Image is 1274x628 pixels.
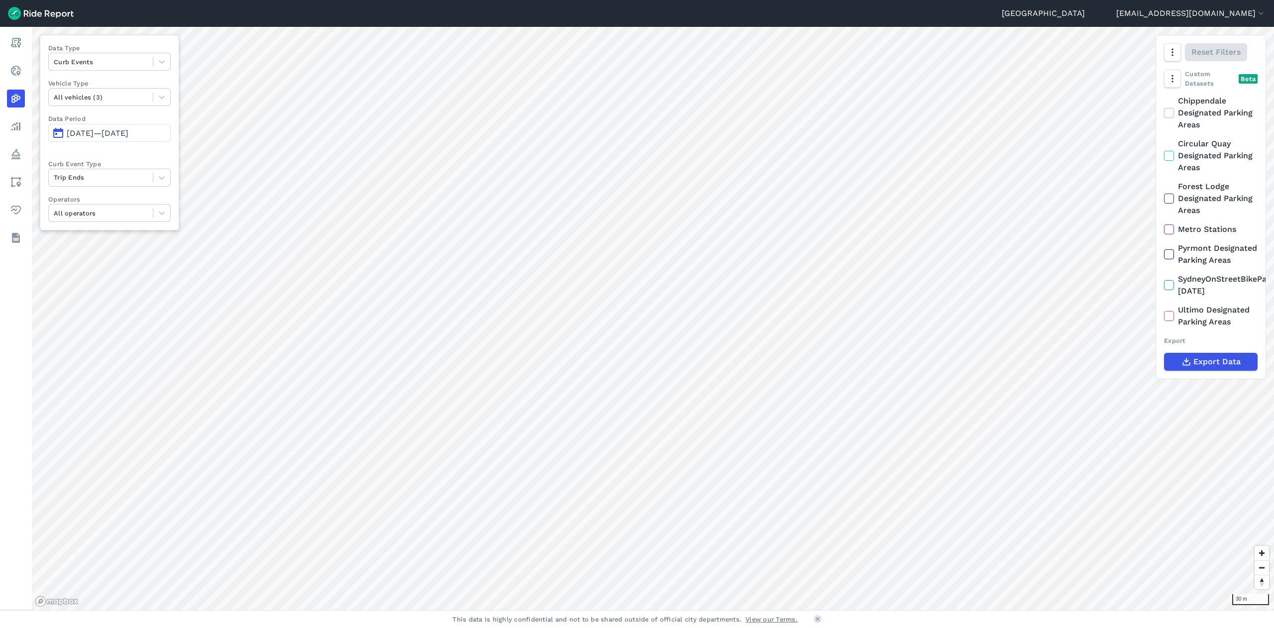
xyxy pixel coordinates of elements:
label: Ultimo Designated Parking Areas [1164,304,1258,328]
label: SydneyOnStreetBikeParking [DATE] [1164,273,1258,297]
label: Pyrmont Designated Parking Areas [1164,242,1258,266]
a: Health [7,201,25,219]
div: Custom Datasets [1164,69,1258,88]
a: Mapbox logo [35,596,79,607]
a: Analyze [7,117,25,135]
label: Operators [48,195,171,204]
a: Report [7,34,25,52]
a: Datasets [7,229,25,247]
button: Zoom in [1255,546,1269,560]
div: Export [1164,336,1258,345]
button: Export Data [1164,353,1258,371]
a: View our Terms. [745,615,798,624]
label: Chippendale Designated Parking Areas [1164,95,1258,131]
button: Reset Filters [1185,43,1247,61]
label: Data Type [48,43,171,53]
canvas: Map [32,27,1274,610]
span: Reset Filters [1191,46,1241,58]
span: [DATE]—[DATE] [67,128,128,138]
div: 30 m [1232,594,1269,605]
a: [GEOGRAPHIC_DATA] [1002,7,1085,19]
a: Areas [7,173,25,191]
img: Ride Report [8,7,74,20]
button: Reset bearing to north [1255,575,1269,589]
button: Zoom out [1255,560,1269,575]
button: [EMAIL_ADDRESS][DOMAIN_NAME] [1116,7,1266,19]
button: [DATE]—[DATE] [48,124,171,142]
label: Curb Event Type [48,159,171,169]
label: Data Period [48,114,171,123]
span: Export Data [1193,356,1241,368]
label: Forest Lodge Designated Parking Areas [1164,181,1258,216]
a: Realtime [7,62,25,80]
a: Policy [7,145,25,163]
label: Vehicle Type [48,79,171,88]
label: Metro Stations [1164,223,1258,235]
a: Heatmaps [7,90,25,107]
div: Beta [1239,74,1258,84]
label: Circular Quay Designated Parking Areas [1164,138,1258,174]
